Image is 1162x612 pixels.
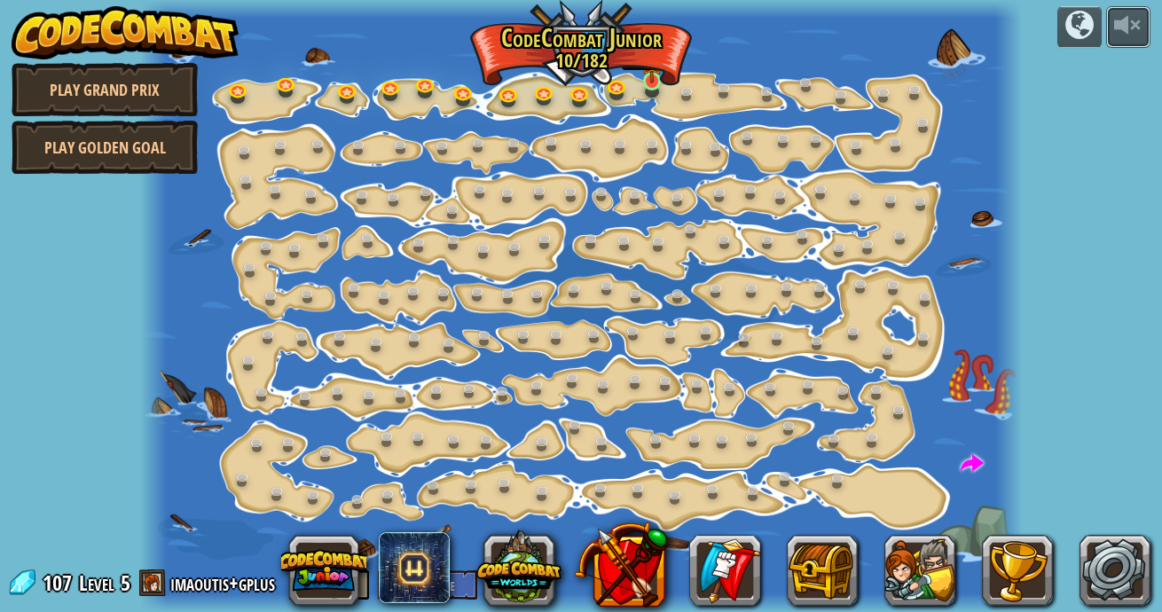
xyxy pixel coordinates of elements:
span: 5 [121,569,130,597]
a: Play Golden Goal [12,121,198,174]
a: Play Grand Prix [12,63,198,116]
span: 107 [43,569,77,597]
a: imaoutis+gplus [170,569,280,597]
button: Campaigns [1057,6,1102,48]
img: CodeCombat - Learn how to code by playing a game [12,6,239,59]
span: Level [79,569,114,598]
img: level-banner-unstarted.png [641,35,663,82]
button: Adjust volume [1106,6,1150,48]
